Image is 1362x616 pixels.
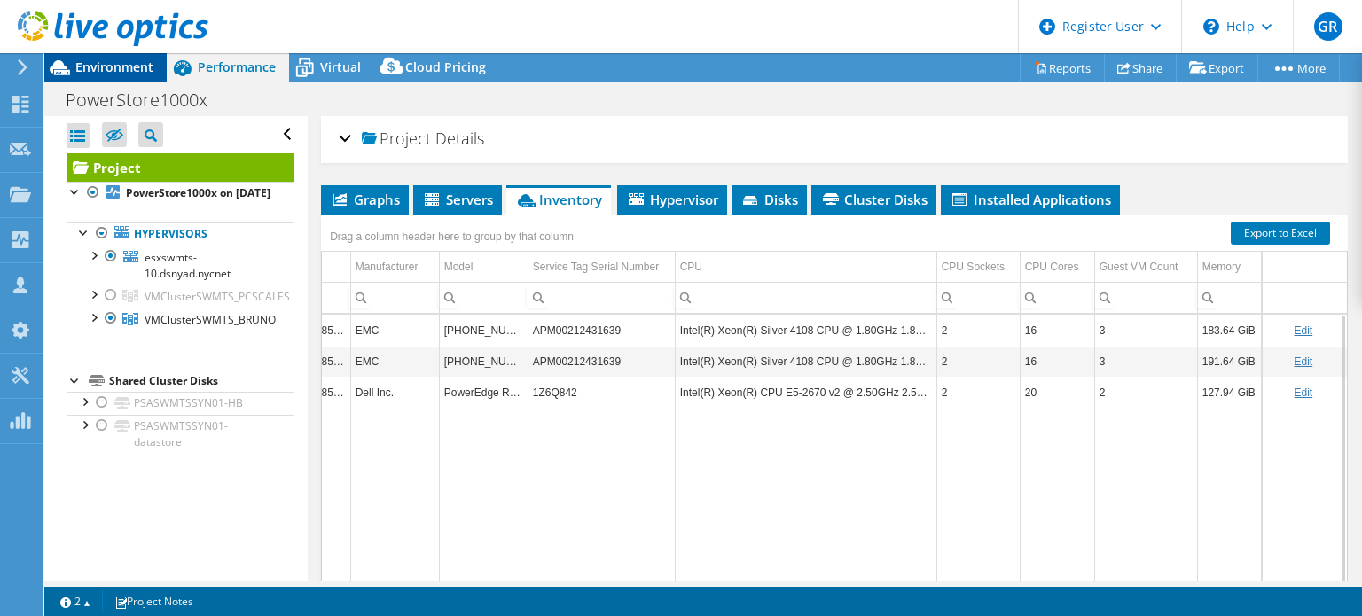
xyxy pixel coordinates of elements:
a: VMClusterSWMTS_PCSCALES [67,285,294,308]
td: Service Tag Serial Number Column [528,252,675,283]
a: Edit [1294,386,1312,399]
span: Environment [75,58,153,75]
td: Column Guest VM Count, Value 2 [1094,377,1197,408]
div: Data grid [321,215,1348,592]
span: VMClusterSWMTS_BRUNO [145,312,276,327]
a: Project [67,153,294,182]
td: Column Model, Value 900-564-105 [439,315,528,346]
td: Column Memory, Value 183.64 GiB [1197,315,1262,346]
td: Column CPU Sockets, Value 2 [936,346,1020,377]
td: CPU Column [675,252,936,283]
span: Installed Applications [950,191,1111,208]
svg: \n [1203,19,1219,35]
td: Column CPU Cores, Value 16 [1020,315,1094,346]
td: Column Manufacturer, Filter cell [350,282,439,313]
span: Disks [740,191,798,208]
td: Memory Column [1197,252,1262,283]
div: Model [444,256,474,277]
td: Column CPU Cores, Value 16 [1020,346,1094,377]
td: Column Model, Value 900-564-105 [439,346,528,377]
td: Column CPU Cores, Filter cell [1020,282,1094,313]
a: esxswmts-10.dsnyad.nycnet [67,246,294,285]
td: Column Memory, Value 191.64 GiB [1197,346,1262,377]
a: 2 [48,590,103,612]
a: Export [1176,54,1258,82]
td: Column Service Tag Serial Number, Filter cell [528,282,675,313]
td: Model Column [439,252,528,283]
td: Column Memory, Value 127.94 GiB [1197,377,1262,408]
span: Project [362,130,431,148]
td: Column Memory, Filter cell [1197,282,1262,313]
div: Manufacturer [356,256,419,277]
span: Details [435,128,484,149]
a: PSASWMTSSYN01-datastore [67,415,294,454]
td: Column Manufacturer, Value Dell Inc. [350,377,439,408]
a: Hypervisors [67,222,294,246]
div: CPU [680,256,702,277]
td: Column CPU Sockets, Value 2 [936,377,1020,408]
td: Column Service Tag Serial Number, Value 1Z6Q842 [528,377,675,408]
td: Column CPU Sockets, Filter cell [936,282,1020,313]
span: Inventory [515,191,602,208]
td: Column CPU, Filter cell [675,282,936,313]
div: CPU Sockets [942,256,1005,277]
a: PowerStore1000x on [DATE] [67,182,294,205]
td: Column Model, Value PowerEdge R720 [439,377,528,408]
span: esxswmts-10.dsnyad.nycnet [145,250,231,281]
td: Column Model, Filter cell [439,282,528,313]
span: Graphs [330,191,400,208]
div: Guest VM Count [1100,256,1178,277]
span: Virtual [320,58,361,75]
a: Share [1104,54,1177,82]
a: Export to Excel [1231,222,1330,245]
td: Guest VM Count Column [1094,252,1197,283]
a: VMClusterSWMTS_BRUNO [67,308,294,331]
td: Manufacturer Column [350,252,439,283]
td: Column Manufacturer, Value EMC [350,346,439,377]
div: CPU Cores [1025,256,1079,277]
span: Cloud Pricing [405,58,486,75]
a: Edit [1294,324,1312,337]
span: Cluster Disks [820,191,928,208]
td: Column Guest VM Count, Filter cell [1094,282,1197,313]
a: More [1257,54,1340,82]
span: Servers [422,191,493,208]
span: GR [1314,12,1342,41]
td: Column Guest VM Count, Value 3 [1094,315,1197,346]
a: Edit [1294,355,1312,368]
td: Column CPU, Value Intel(R) Xeon(R) Silver 4108 CPU @ 1.80GHz 1.80 GHz [675,315,936,346]
a: PSASWMTSSYN01-HB [67,392,294,415]
td: Column Guest VM Count, Value 3 [1094,346,1197,377]
td: CPU Sockets Column [936,252,1020,283]
td: Column Service Tag Serial Number, Value APM00212431639 [528,315,675,346]
div: Service Tag Serial Number [533,256,660,277]
a: Reports [1020,54,1105,82]
a: Project Notes [102,590,206,612]
div: Shared Cluster Disks [109,370,294,392]
td: Column CPU, Value Intel(R) Xeon(R) CPU E5-2670 v2 @ 2.50GHz 2.50 GHz [675,377,936,408]
span: Hypervisor [626,191,718,208]
h1: PowerStore1000x [58,90,235,110]
td: Column Manufacturer, Value EMC [350,315,439,346]
td: Column CPU, Value Intel(R) Xeon(R) Silver 4108 CPU @ 1.80GHz 1.80 GHz [675,346,936,377]
div: Memory [1202,256,1241,277]
td: CPU Cores Column [1020,252,1094,283]
div: Drag a column header here to group by that column [325,224,578,249]
td: Column CPU Cores, Value 20 [1020,377,1094,408]
span: Performance [198,58,276,75]
span: VMClusterSWMTS_PCSCALES [145,289,290,304]
b: PowerStore1000x on [DATE] [126,185,270,200]
td: Column Service Tag Serial Number, Value APM00212431639 [528,346,675,377]
td: Column CPU Sockets, Value 2 [936,315,1020,346]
